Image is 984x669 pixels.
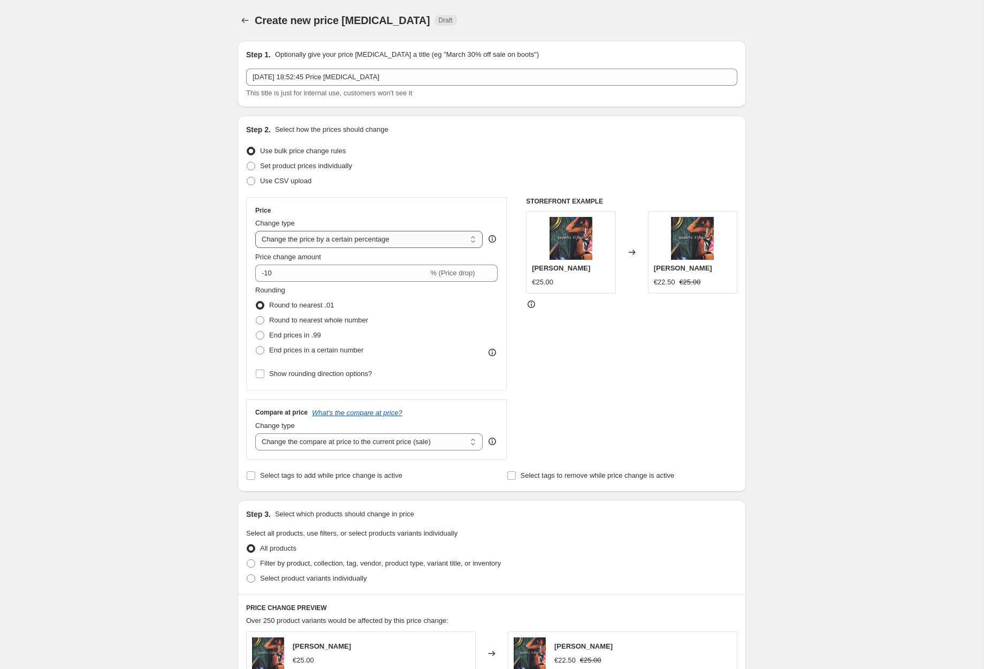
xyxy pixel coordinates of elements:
[487,234,498,244] div: help
[255,14,430,26] span: Create new price [MEDICAL_DATA]
[246,509,271,520] h2: Step 3.
[246,617,448,625] span: Over 250 product variants would be affected by this price change:
[260,559,501,567] span: Filter by product, collection, tag, vendor, product type, variant title, or inventory
[430,269,475,277] span: % (Price drop)
[246,89,412,97] span: This title is just for internal use, customers won't see it
[238,13,253,28] button: Price change jobs
[255,253,321,261] span: Price change amount
[246,49,271,60] h2: Step 1.
[521,471,675,479] span: Select tags to remove while price change is active
[654,264,712,272] span: [PERSON_NAME]
[532,264,590,272] span: [PERSON_NAME]
[246,604,737,612] h6: PRICE CHANGE PREVIEW
[246,529,457,537] span: Select all products, use filters, or select products variants individually
[255,206,271,215] h3: Price
[269,331,321,339] span: End prices in .99
[554,642,613,650] span: [PERSON_NAME]
[671,217,714,260] img: eliass-cover-shopify_80x.jpg
[255,422,295,430] span: Change type
[487,436,498,447] div: help
[554,655,576,666] div: €22.50
[246,124,271,135] h2: Step 2.
[679,277,700,288] strike: €25.00
[260,544,296,552] span: All products
[255,219,295,227] span: Change type
[255,265,428,282] input: -15
[255,408,308,417] h3: Compare at price
[255,286,285,294] span: Rounding
[275,124,388,135] p: Select how the prices should change
[293,642,351,650] span: [PERSON_NAME]
[312,409,402,417] button: What's the compare at price?
[275,509,414,520] p: Select which products should change in price
[260,162,352,170] span: Set product prices individually
[246,69,737,86] input: 30% off holiday sale
[269,370,372,378] span: Show rounding direction options?
[269,301,334,309] span: Round to nearest .01
[439,16,453,25] span: Draft
[269,316,368,324] span: Round to nearest whole number
[532,277,553,288] div: €25.00
[580,655,601,666] strike: €25.00
[654,277,675,288] div: €22.50
[550,217,592,260] img: eliass-cover-shopify_80x.jpg
[526,197,737,206] h6: STOREFRONT EXAMPLE
[260,147,346,155] span: Use bulk price change rules
[260,177,311,185] span: Use CSV upload
[275,49,539,60] p: Optionally give your price [MEDICAL_DATA] a title (eg "March 30% off sale on boots")
[269,346,363,354] span: End prices in a certain number
[260,574,367,582] span: Select product variants individually
[293,655,314,666] div: €25.00
[260,471,402,479] span: Select tags to add while price change is active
